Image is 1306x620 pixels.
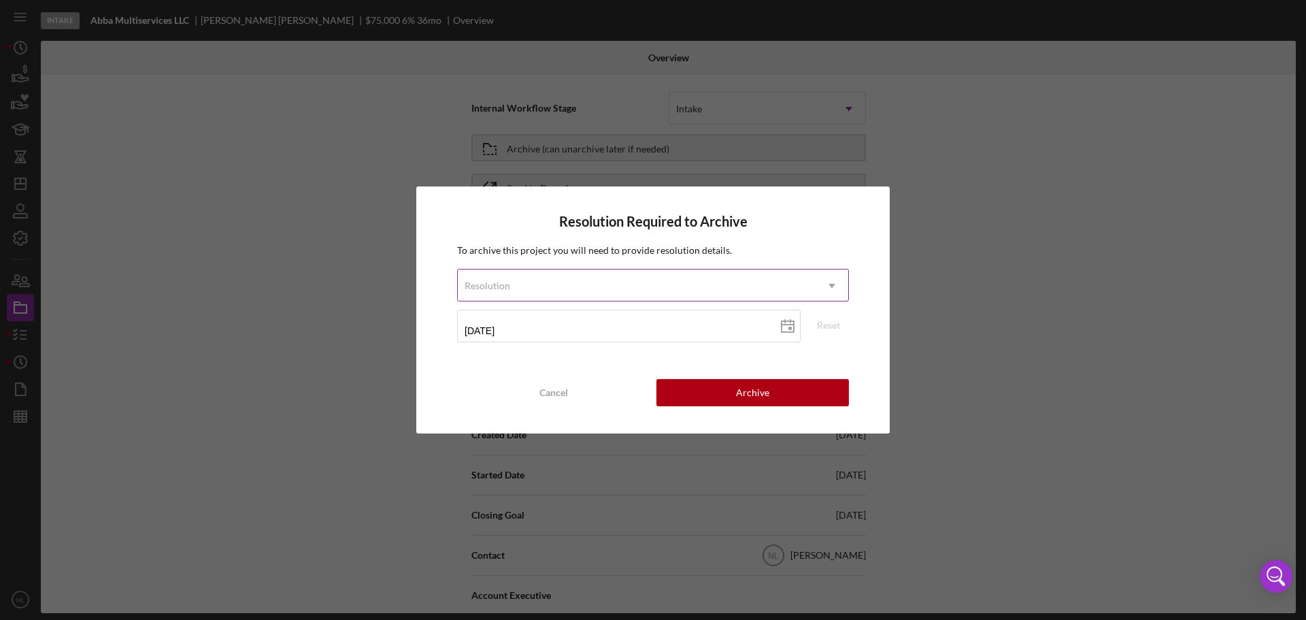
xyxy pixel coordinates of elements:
[465,280,510,291] div: Resolution
[539,379,568,406] div: Cancel
[656,379,849,406] button: Archive
[736,379,769,406] div: Archive
[808,315,849,336] button: Reset
[1260,560,1292,593] div: Open Intercom Messenger
[457,243,849,258] p: To archive this project you will need to provide resolution details.
[457,379,650,406] button: Cancel
[457,214,849,229] h4: Resolution Required to Archive
[817,315,840,336] div: Reset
